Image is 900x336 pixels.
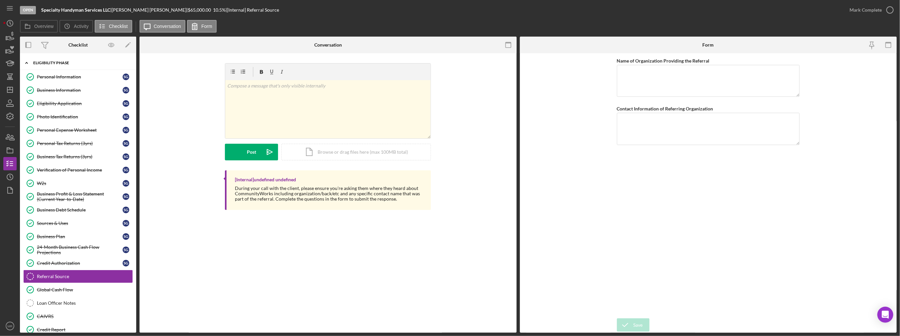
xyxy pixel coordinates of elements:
label: Activity [74,24,88,29]
a: Business Debt ScheduleSG [23,203,133,217]
div: S G [123,180,129,187]
div: S G [123,140,129,147]
div: S G [123,87,129,93]
label: Form [201,24,212,29]
label: Contact Information of Referring Organization [617,106,713,111]
div: 10.5 % [213,7,226,13]
a: 24-Month Business Cash Flow ProjectionsSG [23,243,133,256]
div: S G [123,193,129,200]
button: Mark Complete [843,3,897,17]
div: Checklist [68,42,88,48]
a: Personal Tax Returns (3yrs)SG [23,137,133,150]
div: S G [123,127,129,133]
a: Business Tax Returns (3yrs)SG [23,150,133,163]
button: Overview [20,20,58,33]
button: Form [187,20,217,33]
b: Specialty Handyman Services LLC [41,7,110,13]
div: S G [123,233,129,240]
button: Activity [59,20,93,33]
div: CAIVRS [37,314,133,319]
div: Business Tax Returns (3yrs) [37,154,123,159]
div: | [Internal] Referral Source [226,7,279,13]
div: $65,000.00 [188,7,213,13]
div: | [41,7,112,13]
a: Global Cash Flow [23,283,133,296]
div: S G [123,153,129,160]
a: Business PlanSG [23,230,133,243]
text: MR [8,324,13,328]
div: Eligibility Phase [33,61,128,65]
a: Credit AuthorizationSG [23,256,133,270]
div: S G [123,74,129,80]
button: Post [225,144,278,160]
a: Loan Officer Notes [23,296,133,310]
div: S G [123,113,129,120]
div: [PERSON_NAME] [PERSON_NAME] | [112,7,188,13]
div: S G [123,247,129,253]
div: S G [123,100,129,107]
a: Verification of Personal IncomeSG [23,163,133,177]
div: Post [247,144,256,160]
div: Conversation [314,42,342,48]
div: Global Cash Flow [37,287,133,292]
a: Referral Source [23,270,133,283]
button: Save [617,318,650,332]
div: Business Plan [37,234,123,239]
label: Overview [34,24,53,29]
div: During your call with the client, please ensure you're asking them where they heard about Communi... [235,186,424,202]
div: S G [123,207,129,213]
a: Eligibility ApplicationSG [23,97,133,110]
a: Sources & UsesSG [23,217,133,230]
div: Form [703,42,714,48]
div: Referral Source [37,274,133,279]
a: Personal Expense WorksheetSG [23,123,133,137]
button: MR [3,319,17,333]
div: Credit Report [37,327,133,332]
div: Credit Authorization [37,260,123,266]
div: Business Information [37,87,123,93]
div: Photo Identification [37,114,123,119]
div: S G [123,260,129,266]
button: Checklist [95,20,132,33]
label: Conversation [154,24,181,29]
button: Conversation [140,20,186,33]
label: Name of Organization Providing the Referral [617,58,710,64]
div: Open [20,6,36,14]
div: S G [123,220,129,227]
div: Business Profit & Loss Statement (Current Year-to-Date) [37,191,123,202]
div: Eligibility Application [37,101,123,106]
div: [Internal] undefined undefined [235,177,296,182]
div: Mark Complete [850,3,882,17]
div: Save [634,318,643,332]
div: Personal Tax Returns (3yrs) [37,141,123,146]
a: W2sSG [23,177,133,190]
a: Personal InformationSG [23,70,133,84]
div: Sources & Uses [37,221,123,226]
label: Checklist [109,24,128,29]
div: S G [123,167,129,173]
div: Loan Officer Notes [37,300,133,306]
div: Verification of Personal Income [37,167,123,173]
div: 24-Month Business Cash Flow Projections [37,245,123,255]
div: Business Debt Schedule [37,207,123,213]
div: Personal Information [37,74,123,80]
div: Open Intercom Messenger [877,307,893,323]
a: CAIVRS [23,310,133,323]
a: Business InformationSG [23,84,133,97]
div: W2s [37,181,123,186]
a: Photo IdentificationSG [23,110,133,123]
a: Business Profit & Loss Statement (Current Year-to-Date)SG [23,190,133,203]
div: Personal Expense Worksheet [37,127,123,133]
